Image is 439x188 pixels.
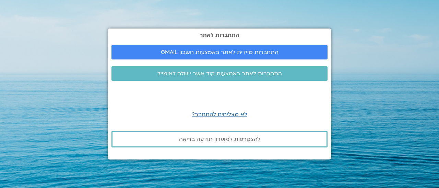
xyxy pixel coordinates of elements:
span: התחברות לאתר באמצעות קוד אשר יישלח לאימייל [157,70,282,77]
span: התחברות מיידית לאתר באמצעות חשבון GMAIL [161,49,278,55]
a: לא מצליחים להתחבר? [192,111,247,118]
h2: התחברות לאתר [111,32,328,38]
a: התחברות לאתר באמצעות קוד אשר יישלח לאימייל [111,66,328,81]
a: התחברות מיידית לאתר באמצעות חשבון GMAIL [111,45,328,59]
span: להצטרפות למועדון תודעה בריאה [179,136,260,142]
a: להצטרפות למועדון תודעה בריאה [111,131,328,147]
